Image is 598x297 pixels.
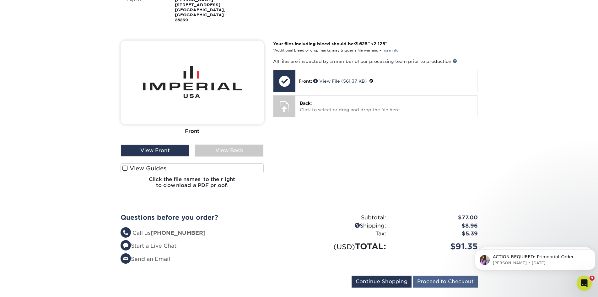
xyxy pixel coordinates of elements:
[121,243,176,249] a: Start a Live Chat
[300,100,473,113] p: Click to select or drag and drop the file here.
[121,176,264,193] h6: Click the file names to the right to download a PDF proof.
[195,145,263,157] div: View Back
[413,276,478,288] input: Proceed to Checkout
[300,101,312,106] span: Back:
[273,58,477,64] p: All files are inspected by a member of our processing team prior to production.
[121,214,294,221] h2: Questions before you order?
[121,256,170,262] a: Send an Email
[299,230,391,238] div: Tax:
[577,276,592,291] iframe: Intercom live chat
[299,214,391,222] div: Subtotal:
[273,41,387,46] strong: Your files including bleed should be: " x "
[590,276,595,281] span: 9
[391,214,482,222] div: $77.00
[151,230,206,236] strong: [PHONE_NUMBER]
[299,79,312,84] span: Front:
[121,124,264,138] div: Front
[391,222,482,230] div: $8.96
[381,48,398,52] a: more info
[299,222,391,230] div: Shipping:
[299,240,391,252] div: TOTAL:
[121,229,294,237] li: Call us
[391,230,482,238] div: $5.39
[352,276,412,288] input: Continue Shopping
[355,41,368,46] span: 3.625
[391,240,482,252] div: $91.35
[313,79,367,84] a: View File (561.37 KB)
[374,41,385,46] span: 2.125
[121,163,264,173] label: View Guides
[333,243,355,251] small: (USD)
[273,48,398,52] small: *Additional bleed or crop marks may trigger a file warning –
[472,236,598,280] iframe: Intercom notifications message
[121,145,189,157] div: View Front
